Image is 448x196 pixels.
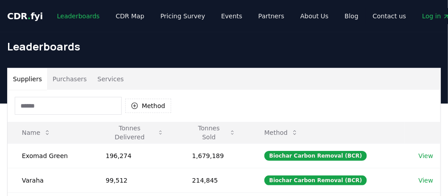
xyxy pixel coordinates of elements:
[91,143,178,168] td: 196,274
[8,168,91,192] td: Varaha
[185,124,243,142] button: Tonnes Sold
[15,124,58,142] button: Name
[92,68,129,90] button: Services
[50,8,107,24] a: Leaderboards
[264,151,367,161] div: Biochar Carbon Removal (BCR)
[7,39,441,54] h1: Leaderboards
[99,124,171,142] button: Tonnes Delivered
[91,168,178,192] td: 99,512
[419,151,433,160] a: View
[47,68,92,90] button: Purchasers
[109,8,152,24] a: CDR Map
[178,143,250,168] td: 1,679,189
[125,99,171,113] button: Method
[153,8,212,24] a: Pricing Survey
[8,143,91,168] td: Exomad Green
[337,8,366,24] a: Blog
[419,176,433,185] a: View
[264,175,367,185] div: Biochar Carbon Removal (BCR)
[257,124,306,142] button: Method
[178,168,250,192] td: 214,845
[7,11,43,21] span: CDR fyi
[7,10,43,22] a: CDR.fyi
[251,8,292,24] a: Partners
[8,68,47,90] button: Suppliers
[293,8,336,24] a: About Us
[366,8,413,24] a: Contact us
[28,11,31,21] span: .
[214,8,249,24] a: Events
[50,8,366,24] nav: Main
